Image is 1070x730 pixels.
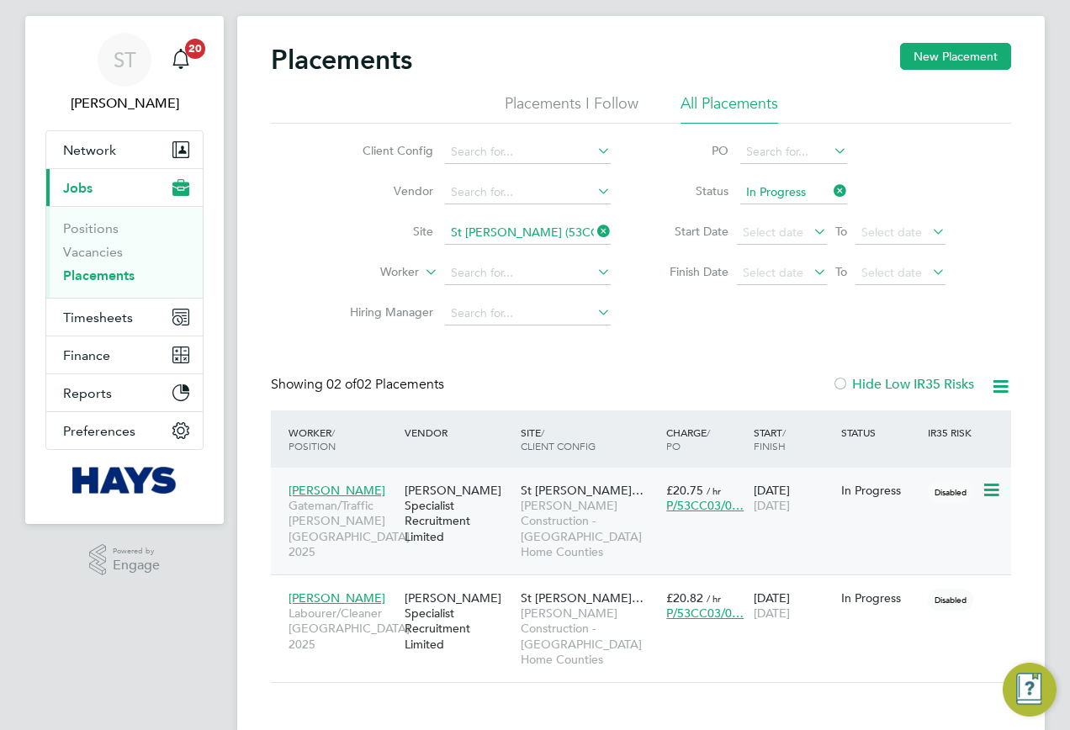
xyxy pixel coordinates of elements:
[46,206,203,298] div: Jobs
[841,590,920,606] div: In Progress
[400,474,516,553] div: [PERSON_NAME] Specialist Recruitment Limited
[46,299,203,336] button: Timesheets
[928,481,973,503] span: Disabled
[113,558,160,573] span: Engage
[754,498,790,513] span: [DATE]
[666,483,703,498] span: £20.75
[666,606,744,621] span: P/53CC03/0…
[326,376,357,393] span: 02 of
[754,606,790,621] span: [DATE]
[284,417,400,461] div: Worker
[164,33,198,87] a: 20
[336,304,433,320] label: Hiring Manager
[63,347,110,363] span: Finance
[289,498,396,559] span: Gateman/Traffic [PERSON_NAME] [GEOGRAPHIC_DATA] 2025
[289,426,336,452] span: / Position
[46,412,203,449] button: Preferences
[185,39,205,59] span: 20
[46,131,203,168] button: Network
[830,261,852,283] span: To
[25,16,224,524] nav: Main navigation
[400,417,516,447] div: Vendor
[336,183,433,198] label: Vendor
[289,606,396,652] span: Labourer/Cleaner [GEOGRAPHIC_DATA] 2025
[928,589,973,611] span: Disabled
[924,417,982,447] div: IR35 Risk
[271,43,412,77] h2: Placements
[861,225,922,240] span: Select date
[45,467,204,494] a: Go to home page
[114,49,136,71] span: ST
[271,376,448,394] div: Showing
[284,581,1011,595] a: [PERSON_NAME]Labourer/Cleaner [GEOGRAPHIC_DATA] 2025[PERSON_NAME] Specialist Recruitment LimitedS...
[521,498,658,559] span: [PERSON_NAME] Construction - [GEOGRAPHIC_DATA] Home Counties
[837,417,924,447] div: Status
[1003,663,1057,717] button: Engage Resource Center
[45,93,204,114] span: Samreet Thandi
[521,606,658,667] span: [PERSON_NAME] Construction - [GEOGRAPHIC_DATA] Home Counties
[63,385,112,401] span: Reports
[72,467,177,494] img: hays-logo-retina.png
[63,180,93,196] span: Jobs
[445,262,611,285] input: Search for...
[46,169,203,206] button: Jobs
[63,267,135,283] a: Placements
[326,376,444,393] span: 02 Placements
[861,265,922,280] span: Select date
[46,336,203,373] button: Finance
[63,423,135,439] span: Preferences
[113,544,160,558] span: Powered by
[666,426,710,452] span: / PO
[400,582,516,660] div: [PERSON_NAME] Specialist Recruitment Limited
[750,474,837,521] div: [DATE]
[516,417,662,461] div: Site
[322,264,419,281] label: Worker
[289,483,385,498] span: [PERSON_NAME]
[754,426,786,452] span: / Finish
[289,590,385,606] span: [PERSON_NAME]
[521,590,644,606] span: St [PERSON_NAME]…
[45,33,204,114] a: ST[PERSON_NAME]
[653,183,728,198] label: Status
[740,140,847,164] input: Search for...
[750,582,837,629] div: [DATE]
[336,224,433,239] label: Site
[284,473,1011,488] a: [PERSON_NAME]Gateman/Traffic [PERSON_NAME] [GEOGRAPHIC_DATA] 2025[PERSON_NAME] Specialist Recruit...
[707,592,721,605] span: / hr
[521,483,644,498] span: St [PERSON_NAME]…
[666,590,703,606] span: £20.82
[743,225,803,240] span: Select date
[445,302,611,325] input: Search for...
[740,181,847,204] input: Select one
[653,143,728,158] label: PO
[666,498,744,513] span: P/53CC03/0…
[445,181,611,204] input: Search for...
[750,417,837,461] div: Start
[681,93,778,124] li: All Placements
[707,484,721,497] span: / hr
[830,220,852,242] span: To
[63,142,116,158] span: Network
[662,417,750,461] div: Charge
[521,426,596,452] span: / Client Config
[841,483,920,498] div: In Progress
[743,265,803,280] span: Select date
[63,220,119,236] a: Positions
[46,374,203,411] button: Reports
[653,224,728,239] label: Start Date
[505,93,638,124] li: Placements I Follow
[445,140,611,164] input: Search for...
[336,143,433,158] label: Client Config
[63,244,123,260] a: Vacancies
[900,43,1011,70] button: New Placement
[832,376,974,393] label: Hide Low IR35 Risks
[653,264,728,279] label: Finish Date
[63,309,133,325] span: Timesheets
[89,544,161,576] a: Powered byEngage
[445,221,611,245] input: Search for...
